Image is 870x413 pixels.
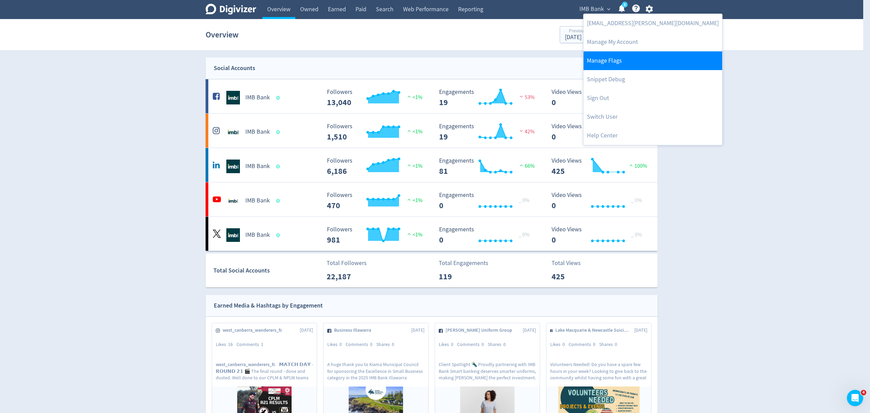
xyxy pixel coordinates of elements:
[584,126,722,145] a: Help Center
[861,390,866,395] span: 4
[584,70,722,89] a: Snippet Debug
[584,33,722,51] a: Manage My Account
[584,89,722,108] a: Log out
[847,390,863,406] iframe: Intercom live chat
[584,14,722,33] a: [EMAIL_ADDRESS][PERSON_NAME][DOMAIN_NAME]
[584,51,722,70] a: Manage Flags
[584,108,722,126] a: Switch User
